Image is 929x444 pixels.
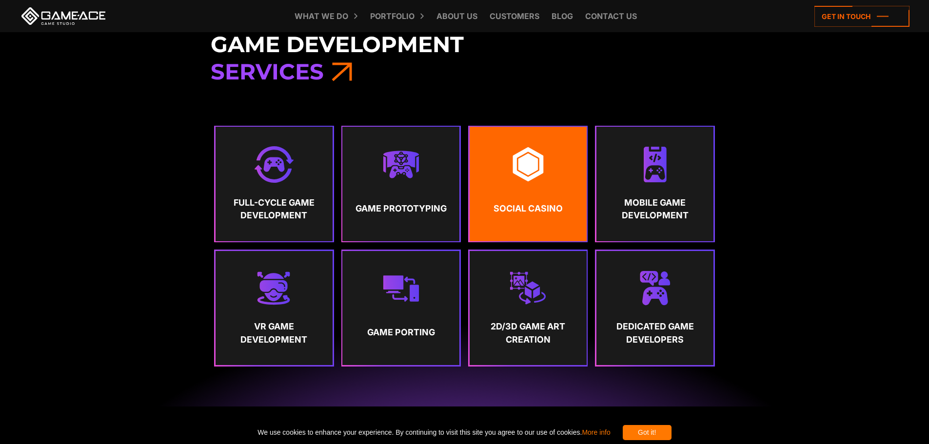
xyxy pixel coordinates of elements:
[478,196,577,221] strong: Social Casino
[216,251,333,365] a: VR Game Development
[383,146,419,183] img: Metaverse game development
[470,127,587,241] a: Social Casino
[582,428,610,436] a: More info
[257,425,610,440] span: We use cookies to enhance your experience. By continuing to visit this site you agree to our use ...
[596,127,713,241] a: Mobile Game Development
[596,251,713,365] a: Dedicated Game Developers
[211,58,324,85] span: Services
[352,320,451,345] strong: Game Porting
[255,146,293,183] img: Full cycle game development
[478,320,577,346] strong: 2D/3D Game Art Creation
[342,251,459,365] a: Game Porting
[606,196,705,222] strong: Mobile Game Development
[352,196,451,221] strong: Game Prototyping
[510,270,546,307] img: 2d 3d game art creation
[637,270,673,307] img: Dedicated game developers
[814,6,909,27] a: Get in touch
[225,320,324,346] strong: VR Game Development
[216,127,333,241] a: Full-Cycle Game Development
[211,31,719,86] h3: Game Development
[383,270,419,307] img: Game porting
[342,127,459,241] a: Game Prototyping
[623,425,672,440] div: Got it!
[256,270,292,307] img: Vr game development
[606,320,705,346] strong: Dedicated Game Developers
[637,146,673,183] img: Mobile game development
[225,196,324,222] strong: Full-Cycle Game Development
[470,251,587,365] a: 2D/3D Game Art Creation
[510,146,546,183] img: Social casino game development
